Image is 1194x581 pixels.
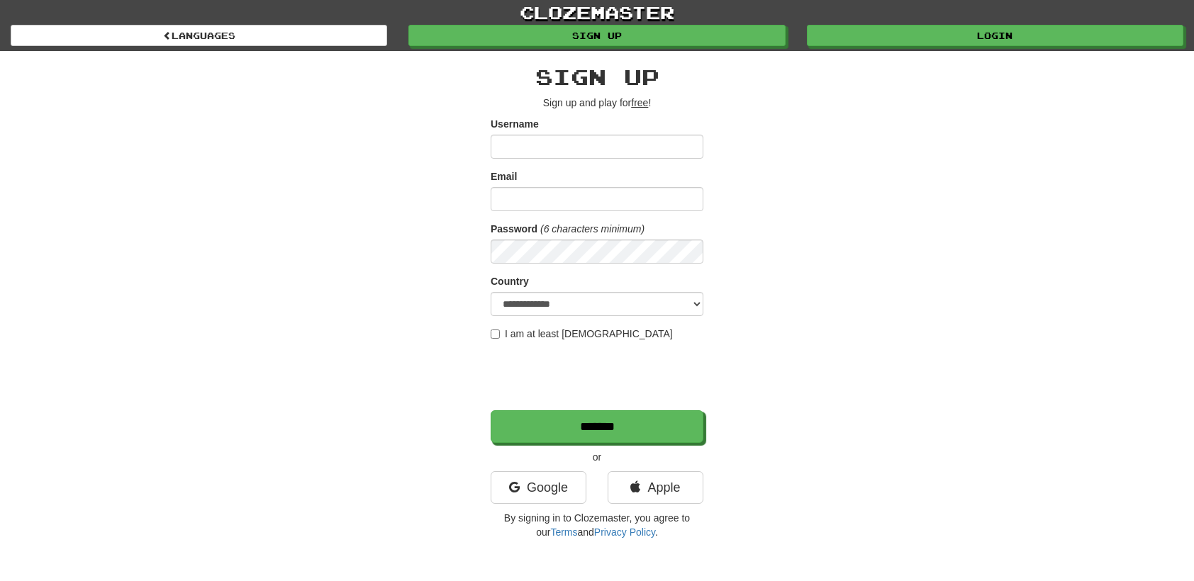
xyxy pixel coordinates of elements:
a: Terms [550,526,577,538]
a: Google [491,471,586,504]
label: Email [491,169,517,184]
label: Country [491,274,529,288]
em: (6 characters minimum) [540,223,645,235]
h2: Sign up [491,65,703,89]
u: free [631,97,648,108]
a: Apple [608,471,703,504]
label: I am at least [DEMOGRAPHIC_DATA] [491,327,673,341]
input: I am at least [DEMOGRAPHIC_DATA] [491,329,500,339]
label: Password [491,222,537,236]
a: Languages [11,25,387,46]
label: Username [491,117,539,131]
a: Sign up [408,25,785,46]
a: Login [807,25,1183,46]
iframe: reCAPTCHA [491,348,706,403]
a: Privacy Policy [594,526,655,538]
p: Sign up and play for ! [491,96,703,110]
p: or [491,450,703,464]
p: By signing in to Clozemaster, you agree to our and . [491,511,703,539]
